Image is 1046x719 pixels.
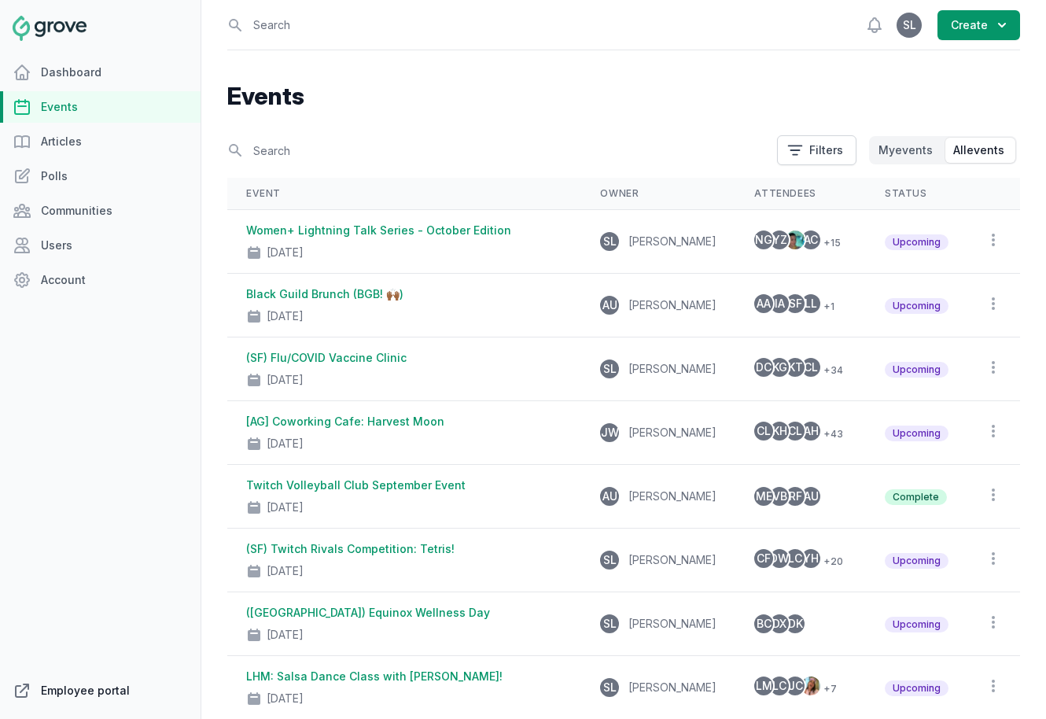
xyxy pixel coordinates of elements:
[628,553,716,566] span: [PERSON_NAME]
[757,553,771,564] span: CF
[603,618,617,629] span: SL
[602,300,617,311] span: AU
[246,287,403,301] a: Black Guild Brunch (BGB! 🙌🏾)
[628,362,716,375] span: [PERSON_NAME]
[897,13,922,38] button: SL
[601,427,619,438] span: JW
[885,234,948,250] span: Upcoming
[772,234,787,245] span: YZ
[772,680,786,691] span: LC
[788,618,803,629] span: DK
[772,362,787,373] span: KG
[788,680,803,691] span: JC
[772,618,786,629] span: DX
[246,478,466,492] a: Twitch Volleyball Club September Event
[878,142,933,158] span: My events
[772,426,787,437] span: KH
[804,426,819,437] span: AH
[267,436,304,452] div: [DATE]
[757,298,771,309] span: AA
[267,308,304,324] div: [DATE]
[903,20,916,31] span: SL
[628,298,716,312] span: [PERSON_NAME]
[735,178,866,210] th: Attendees
[885,680,948,696] span: Upcoming
[628,617,716,630] span: [PERSON_NAME]
[227,178,581,210] th: Event
[937,10,1020,40] button: Create
[246,415,444,428] a: [AG] Coworking Cafe: Harvest Moon
[756,491,772,502] span: ME
[227,137,768,164] input: Search
[953,142,1004,158] span: All events
[817,234,841,253] span: + 15
[628,489,716,503] span: [PERSON_NAME]
[885,617,948,632] span: Upcoming
[788,553,802,564] span: LC
[603,555,617,566] span: SL
[805,298,817,309] span: LL
[817,425,843,444] span: + 43
[885,298,948,314] span: Upcoming
[227,82,1020,110] h1: Events
[945,138,1015,163] button: Allevents
[789,491,802,502] span: RF
[246,669,503,683] a: LHM: Salsa Dance Class with [PERSON_NAME]!
[885,426,948,441] span: Upcoming
[757,618,772,629] span: BC
[817,361,843,380] span: + 34
[885,553,948,569] span: Upcoming
[772,491,787,502] span: VB
[628,426,716,439] span: [PERSON_NAME]
[246,542,455,555] a: (SF) Twitch Rivals Competition: Tetris!
[817,297,834,316] span: + 1
[817,552,843,571] span: + 20
[789,298,802,309] span: SF
[788,426,802,437] span: CL
[770,553,789,564] span: DW
[581,178,735,210] th: Owner
[885,489,947,505] span: Complete
[804,234,818,245] span: AC
[885,362,948,378] span: Upcoming
[777,135,856,165] button: Filters
[755,234,772,245] span: NG
[803,553,819,564] span: YH
[871,138,944,163] button: Myevents
[603,682,617,693] span: SL
[788,362,803,373] span: KT
[775,298,785,309] span: IA
[267,563,304,579] div: [DATE]
[267,372,304,388] div: [DATE]
[757,426,771,437] span: CL
[267,691,304,706] div: [DATE]
[267,627,304,643] div: [DATE]
[246,606,490,619] a: ([GEOGRAPHIC_DATA]) Equinox Wellness Day
[602,491,617,502] span: AU
[628,234,716,248] span: [PERSON_NAME]
[246,223,511,237] a: Women+ Lightning Talk Series - October Edition
[603,236,617,247] span: SL
[756,362,772,373] span: DC
[628,680,716,694] span: [PERSON_NAME]
[246,351,407,364] a: (SF) Flu/COVID Vaccine Clinic
[817,680,837,699] span: + 7
[267,245,304,260] div: [DATE]
[267,500,304,515] div: [DATE]
[804,491,819,502] span: AU
[804,362,818,373] span: CL
[13,16,87,41] img: Grove
[866,178,967,210] th: Status
[756,680,772,691] span: LM
[603,363,617,374] span: SL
